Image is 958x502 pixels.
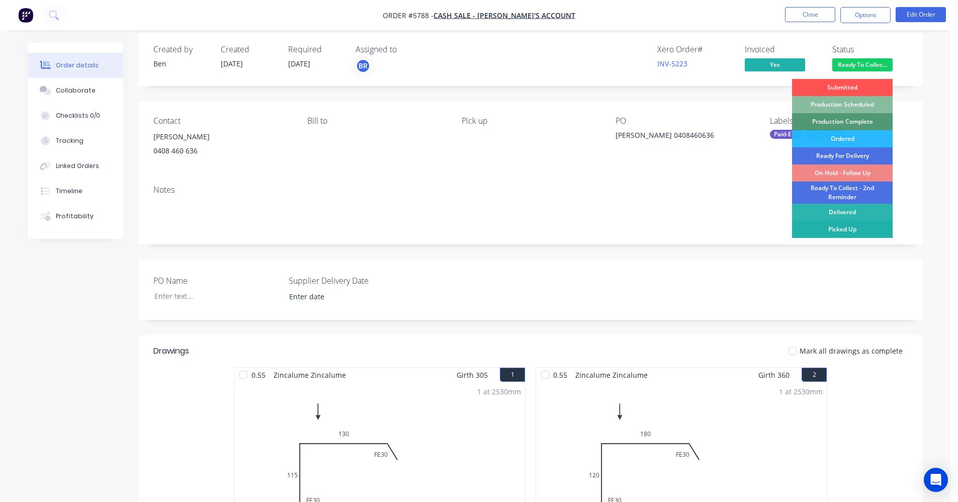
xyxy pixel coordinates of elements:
[270,368,350,382] span: Zincalume Zincalume
[56,212,94,221] div: Profitability
[153,185,908,195] div: Notes
[802,368,827,382] button: 2
[770,130,802,139] div: Paid-EFT
[477,386,521,397] div: 1 at 2530mm
[56,61,99,70] div: Order details
[792,130,893,147] div: Ordered
[792,147,893,164] div: Ready For Delivery
[153,144,291,158] div: 0408 460 636
[56,111,100,120] div: Checklists 0/0
[221,45,276,54] div: Created
[792,79,893,96] div: Submitted
[745,45,820,54] div: Invoiced
[616,116,753,126] div: PO
[457,368,488,382] span: Girth 305
[153,130,291,162] div: [PERSON_NAME]0408 460 636
[28,53,123,78] button: Order details
[28,103,123,128] button: Checklists 0/0
[792,221,893,238] div: Picked Up
[779,386,823,397] div: 1 at 2530mm
[356,45,456,54] div: Assigned to
[462,116,599,126] div: Pick up
[832,58,893,73] button: Ready To Collec...
[896,7,946,22] button: Edit Order
[657,45,733,54] div: Xero Order #
[500,368,525,382] button: 1
[792,113,893,130] div: Production Complete
[307,116,445,126] div: Bill to
[289,275,414,287] label: Supplier Delivery Date
[28,179,123,204] button: Timeline
[56,86,96,95] div: Collaborate
[383,11,433,20] span: Order #5788 -
[28,153,123,179] button: Linked Orders
[745,58,805,71] span: Yes
[288,45,343,54] div: Required
[56,136,83,145] div: Tracking
[153,45,209,54] div: Created by
[28,128,123,153] button: Tracking
[840,7,891,23] button: Options
[571,368,652,382] span: Zincalume Zincalume
[28,78,123,103] button: Collaborate
[433,11,575,20] a: CASH SALE - [PERSON_NAME]'S ACCOUNT
[792,204,893,221] div: Delivered
[657,59,687,68] a: INV-5223
[56,161,99,171] div: Linked Orders
[800,346,903,356] span: Mark all drawings as complete
[153,345,189,357] div: Drawings
[221,59,243,68] span: [DATE]
[785,7,835,22] button: Close
[792,164,893,182] div: On Hold - Follow Up
[153,58,209,69] div: Ben
[28,204,123,229] button: Profitability
[832,45,908,54] div: Status
[832,58,893,71] span: Ready To Collec...
[153,275,279,287] label: PO Name
[247,368,270,382] span: 0.55
[770,116,908,126] div: Labels
[792,182,893,204] div: Ready To Collect - 2nd Reminder
[356,58,371,73] button: BR
[153,116,291,126] div: Contact
[549,368,571,382] span: 0.55
[18,8,33,23] img: Factory
[616,130,741,144] div: [PERSON_NAME] 0408460636
[924,468,948,492] div: Open Intercom Messenger
[282,289,407,304] input: Enter date
[56,187,82,196] div: Timeline
[758,368,790,382] span: Girth 360
[153,130,291,144] div: [PERSON_NAME]
[792,96,893,113] div: Production Scheduled
[288,59,310,68] span: [DATE]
